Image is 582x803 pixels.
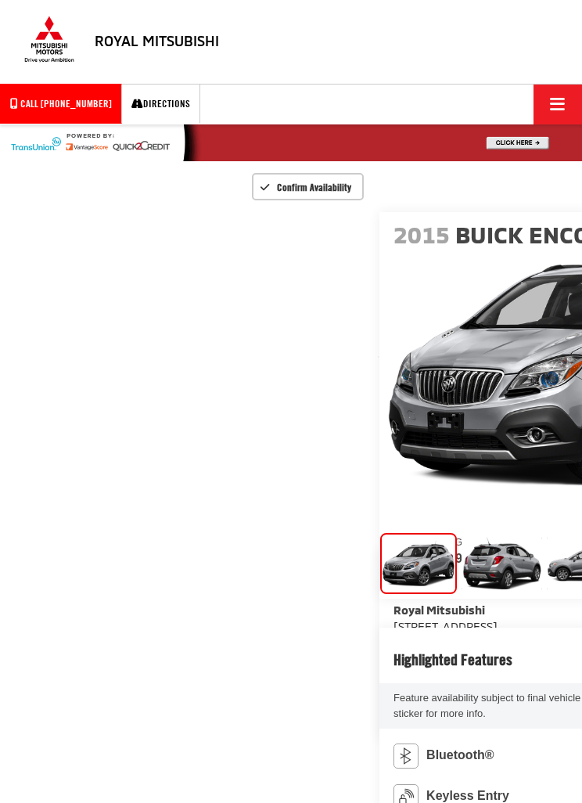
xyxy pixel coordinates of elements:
[41,97,112,110] span: [PHONE_NUMBER]
[393,651,512,668] h2: Highlighted Features
[461,533,542,595] img: 2015 Buick Encore Base
[533,85,582,124] button: Click to show site navigation
[252,173,364,200] button: Confirm Availability
[20,97,38,110] font: Call
[121,84,200,124] a: Directions
[393,220,450,248] span: 2015
[95,34,219,49] h4: Royal Mitsubishi
[380,533,457,594] a: Expand Photo 0
[462,533,541,594] a: Expand Photo 1
[381,535,456,592] img: 2015 Buick Encore Base
[393,744,419,769] img: Bluetooth®
[426,747,494,765] span: Bluetooth®
[277,181,351,193] span: Confirm Availability
[22,16,77,63] img: Mitsubishi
